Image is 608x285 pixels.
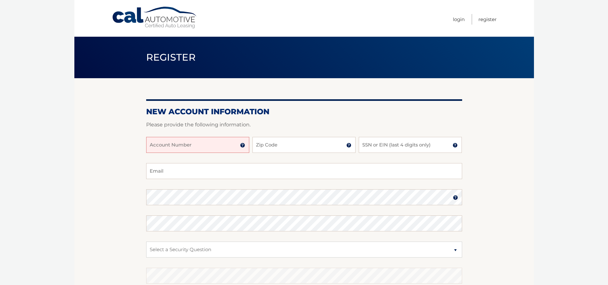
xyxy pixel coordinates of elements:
img: tooltip.svg [240,143,245,148]
img: tooltip.svg [453,143,458,148]
input: Email [146,163,462,179]
a: Register [478,14,497,25]
input: Account Number [146,137,249,153]
input: SSN or EIN (last 4 digits only) [359,137,462,153]
h2: New Account Information [146,107,462,116]
img: tooltip.svg [453,195,458,200]
span: Register [146,51,196,63]
a: Cal Automotive [112,6,198,29]
a: Login [453,14,465,25]
p: Please provide the following information. [146,120,462,129]
input: Zip Code [252,137,356,153]
img: tooltip.svg [346,143,351,148]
